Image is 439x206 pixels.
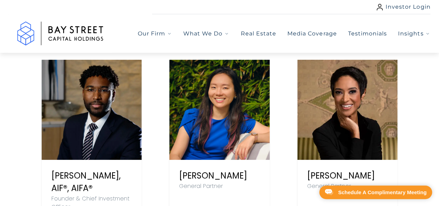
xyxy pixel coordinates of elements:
[287,30,337,38] a: Media Coverage
[183,30,229,38] button: What We Do
[377,3,431,11] a: Investor Login
[183,30,222,38] span: What We Do
[179,170,247,181] a: [PERSON_NAME]
[138,30,165,38] span: Our Firm
[138,30,172,38] button: Our Firm
[398,30,423,38] span: Insights
[51,170,121,194] a: [PERSON_NAME], AIF®, AIFA®
[8,14,112,53] img: Logo
[377,4,383,10] img: user icon
[398,30,430,38] button: Insights
[240,30,276,38] a: Real Estate
[307,170,375,181] a: [PERSON_NAME]
[8,14,112,53] a: Go to home page
[297,182,397,190] div: General Partner
[169,182,269,190] div: General Partner
[338,190,427,195] div: Schedule A Complimentary Meeting
[348,30,387,38] a: Testimonials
